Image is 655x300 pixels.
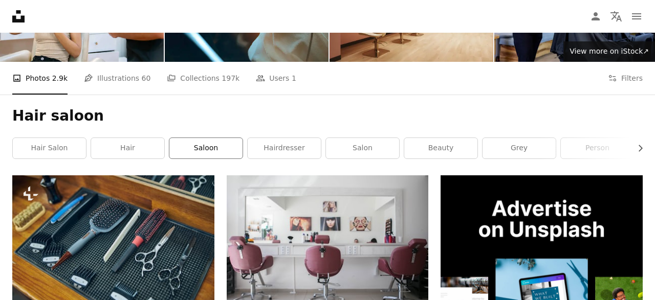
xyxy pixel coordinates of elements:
a: hairdresser [248,138,321,158]
a: saloon [169,138,243,158]
a: hair salon [13,138,86,158]
a: grey [483,138,556,158]
a: Log in / Sign up [585,6,606,27]
button: Language [606,6,626,27]
a: Users 1 [256,62,296,95]
a: Illustrations 60 [84,62,150,95]
button: Filters [608,62,643,95]
a: beauty [404,138,477,158]
span: 1 [292,73,296,84]
a: hair [91,138,164,158]
a: salon [326,138,399,158]
span: 197k [222,73,239,84]
a: No people photo of different hair-grooming tools layed out on a clean surface at a barbershop [12,238,214,247]
button: scroll list to the right [631,138,643,158]
h1: Hair saloon [12,107,643,125]
button: Menu [626,6,647,27]
a: Home — Unsplash [12,10,25,22]
a: View more on iStock↗ [563,41,655,62]
a: Collections 197k [167,62,239,95]
span: 60 [142,73,151,84]
a: person [561,138,634,158]
span: View more on iStock ↗ [570,47,649,55]
a: photo of saloon interior view [227,238,429,247]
